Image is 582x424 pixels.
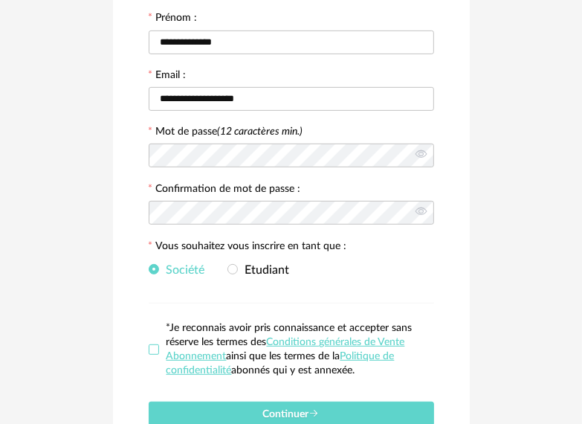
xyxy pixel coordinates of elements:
label: Confirmation de mot de passe : [149,184,301,197]
label: Prénom : [149,13,198,26]
label: Vous souhaitez vous inscrire en tant que : [149,241,347,254]
a: Conditions générales de Vente Abonnement [166,337,405,362]
a: Politique de confidentialité [166,351,395,376]
span: Société [159,264,205,276]
span: *Je reconnais avoir pris connaissance et accepter sans réserve les termes des ainsi que les terme... [166,323,413,376]
label: Mot de passe [156,126,303,137]
span: Continuer [263,409,320,420]
label: Email : [149,70,187,83]
span: Etudiant [238,264,290,276]
i: (12 caractères min.) [218,126,303,137]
